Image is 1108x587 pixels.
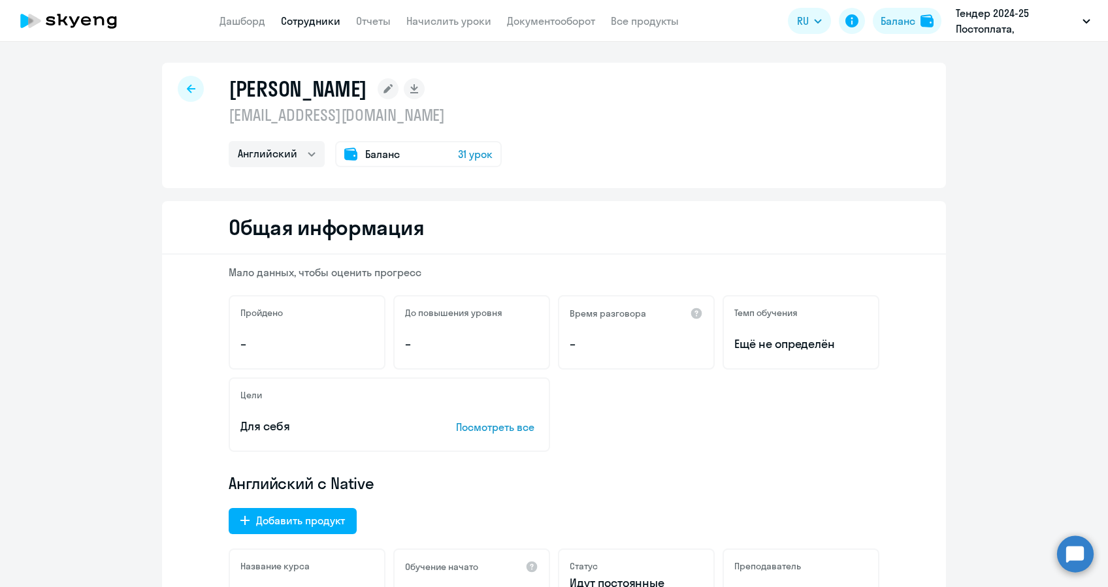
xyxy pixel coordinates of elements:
[570,308,646,319] h5: Время разговора
[240,336,374,353] p: –
[456,419,538,435] p: Посмотреть все
[570,560,598,572] h5: Статус
[406,14,491,27] a: Начислить уроки
[507,14,595,27] a: Документооборот
[405,307,502,319] h5: До повышения уровня
[281,14,340,27] a: Сотрудники
[788,8,831,34] button: RU
[240,560,310,572] h5: Название курса
[220,14,265,27] a: Дашборд
[229,265,879,279] p: Мало данных, чтобы оценить прогресс
[458,146,493,162] span: 31 урок
[570,336,703,353] p: –
[797,13,809,29] span: RU
[229,473,374,494] span: Английский с Native
[921,14,934,27] img: balance
[405,336,538,353] p: –
[734,560,801,572] h5: Преподаватель
[229,76,367,102] h1: [PERSON_NAME]
[356,14,391,27] a: Отчеты
[229,104,502,125] p: [EMAIL_ADDRESS][DOMAIN_NAME]
[405,561,478,573] h5: Обучение начато
[873,8,941,34] button: Балансbalance
[229,214,424,240] h2: Общая информация
[949,5,1097,37] button: Тендер 2024-25 Постоплата, [GEOGRAPHIC_DATA], ООО
[240,307,283,319] h5: Пройдено
[240,418,415,435] p: Для себя
[611,14,679,27] a: Все продукты
[734,307,798,319] h5: Темп обучения
[881,13,915,29] div: Баланс
[229,508,357,534] button: Добавить продукт
[240,389,262,401] h5: Цели
[734,336,868,353] span: Ещё не определён
[365,146,400,162] span: Баланс
[256,513,345,528] div: Добавить продукт
[956,5,1077,37] p: Тендер 2024-25 Постоплата, [GEOGRAPHIC_DATA], ООО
